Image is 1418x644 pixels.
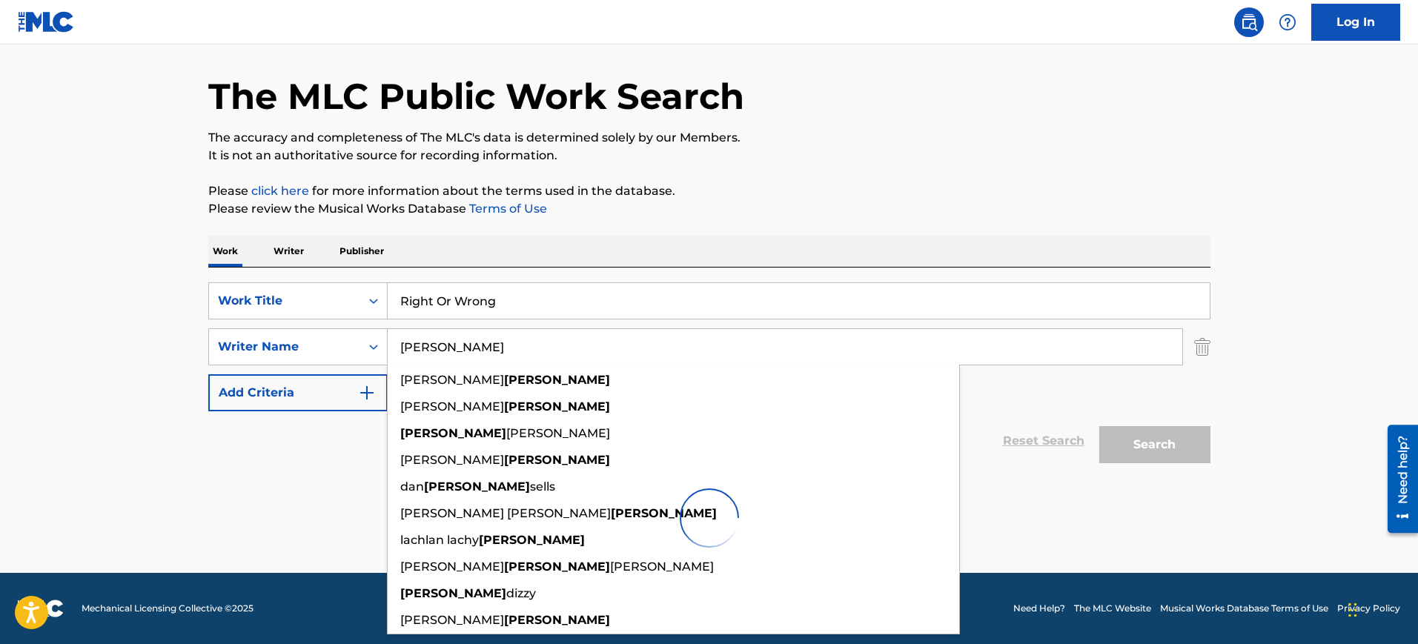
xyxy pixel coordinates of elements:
span: [PERSON_NAME] [610,560,714,574]
span: [PERSON_NAME] [400,373,504,387]
span: Mechanical Licensing Collective © 2025 [82,602,254,615]
button: Add Criteria [208,374,388,411]
a: Terms of Use [466,202,547,216]
h1: The MLC Public Work Search [208,74,744,119]
img: MLC Logo [18,11,75,33]
p: Writer [269,236,308,267]
span: dizzy [506,586,536,600]
div: Work Title [218,292,351,310]
strong: [PERSON_NAME] [504,399,610,414]
p: Please review the Musical Works Database [208,200,1210,218]
p: Publisher [335,236,388,267]
span: [PERSON_NAME] [400,613,504,627]
p: It is not an authoritative source for recording information. [208,147,1210,165]
p: Work [208,236,242,267]
a: Need Help? [1013,602,1065,615]
strong: [PERSON_NAME] [504,453,610,467]
strong: [PERSON_NAME] [504,373,610,387]
span: [PERSON_NAME] [400,560,504,574]
strong: [PERSON_NAME] [504,613,610,627]
p: Please for more information about the terms used in the database. [208,182,1210,200]
img: preloader [667,476,751,560]
div: Help [1273,7,1302,37]
iframe: Resource Center [1376,419,1418,539]
a: click here [251,184,309,198]
img: 9d2ae6d4665cec9f34b9.svg [358,384,376,402]
a: Public Search [1234,7,1264,37]
form: Search Form [208,282,1210,471]
p: The accuracy and completeness of The MLC's data is determined solely by our Members. [208,129,1210,147]
span: [PERSON_NAME] [506,426,610,440]
img: logo [18,600,64,617]
a: Log In [1311,4,1400,41]
img: search [1240,13,1258,31]
a: The MLC Website [1074,602,1151,615]
img: help [1279,13,1296,31]
a: Musical Works Database Terms of Use [1160,602,1328,615]
strong: [PERSON_NAME] [400,426,506,440]
strong: [PERSON_NAME] [400,586,506,600]
div: Writer Name [218,338,351,356]
span: [PERSON_NAME] [400,399,504,414]
span: [PERSON_NAME] [400,453,504,467]
a: Privacy Policy [1337,602,1400,615]
iframe: Chat Widget [1344,573,1418,644]
strong: [PERSON_NAME] [504,560,610,574]
img: Delete Criterion [1194,328,1210,365]
div: Drag [1348,588,1357,632]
